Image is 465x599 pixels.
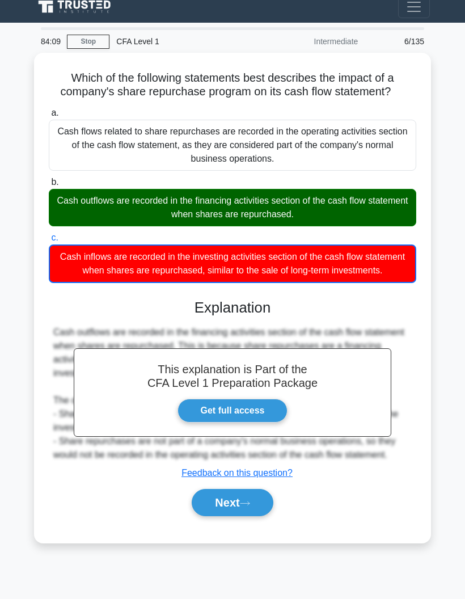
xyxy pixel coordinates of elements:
[48,71,417,99] h5: Which of the following statements best describes the impact of a company's share repurchase progr...
[49,120,416,171] div: Cash flows related to share repurchases are recorded in the operating activities section of the c...
[51,108,58,117] span: a.
[177,399,288,423] a: Get full access
[365,30,431,53] div: 6/135
[49,189,416,226] div: Cash outflows are recorded in the financing activities section of the cash flow statement when sh...
[109,30,265,53] div: CFA Level 1
[53,326,412,462] div: Cash outflows are recorded in the financing activities section of the cash flow statement when sh...
[181,468,293,478] a: Feedback on this question?
[192,489,273,516] button: Next
[67,35,109,49] a: Stop
[51,177,58,187] span: b.
[51,233,58,242] span: c.
[56,299,409,317] h3: Explanation
[265,30,365,53] div: Intermediate
[49,244,416,283] div: Cash inflows are recorded in the investing activities section of the cash flow statement when sha...
[34,30,67,53] div: 84:09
